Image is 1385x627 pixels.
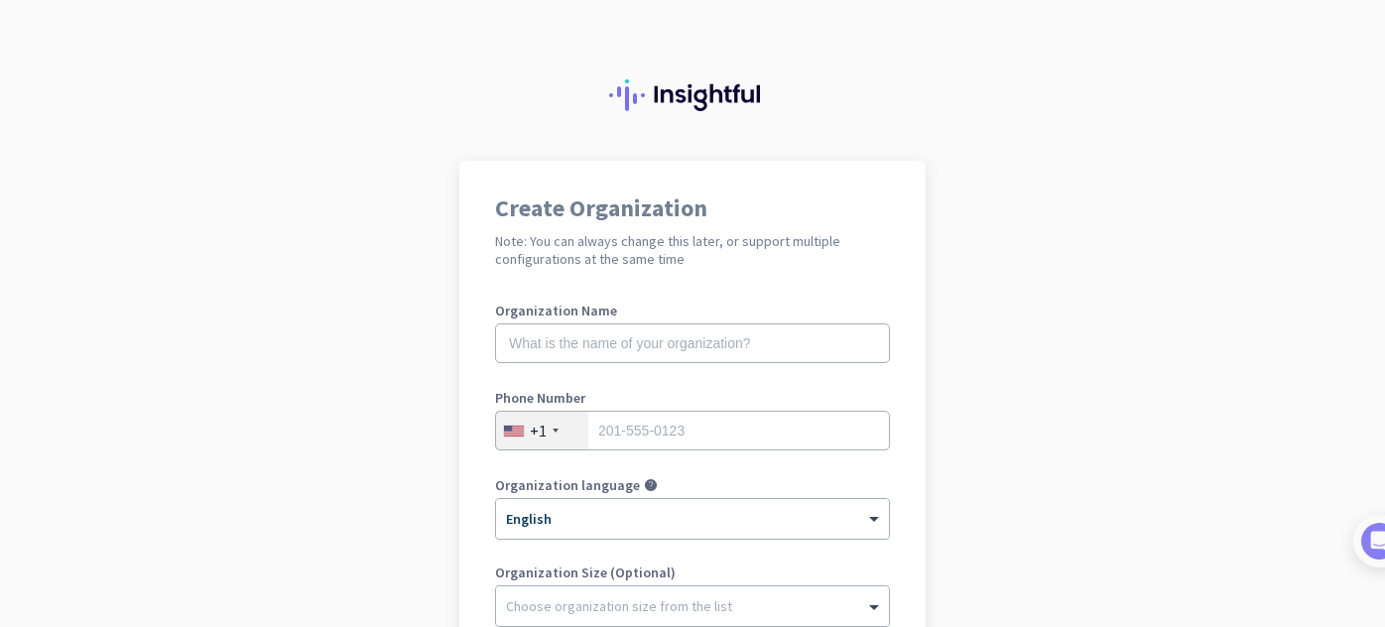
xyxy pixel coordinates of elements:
[495,565,890,579] label: Organization Size (Optional)
[495,411,890,450] input: 201-555-0123
[609,79,776,111] img: Insightful
[495,304,890,317] label: Organization Name
[530,421,547,440] div: +1
[495,478,640,492] label: Organization language
[644,478,658,492] i: help
[495,323,890,363] input: What is the name of your organization?
[495,391,890,405] label: Phone Number
[495,232,890,268] h2: Note: You can always change this later, or support multiple configurations at the same time
[495,196,890,220] h1: Create Organization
